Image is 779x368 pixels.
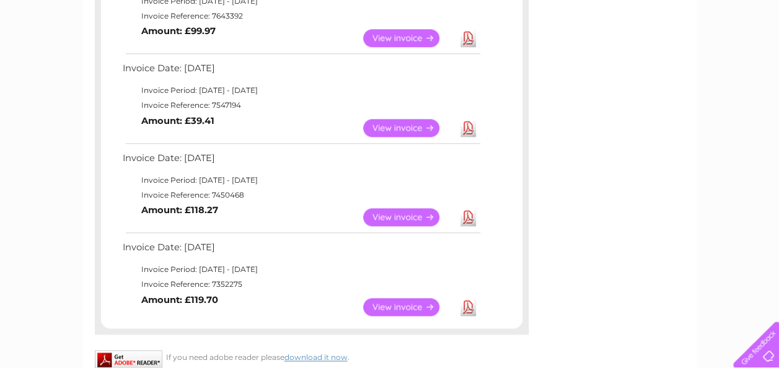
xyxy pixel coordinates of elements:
[561,53,584,62] a: Water
[284,353,348,362] a: download it now
[141,204,218,216] b: Amount: £118.27
[671,53,689,62] a: Blog
[460,208,476,226] a: Download
[27,32,90,70] img: logo.png
[141,115,214,126] b: Amount: £39.41
[460,298,476,316] a: Download
[627,53,664,62] a: Telecoms
[120,277,482,292] td: Invoice Reference: 7352275
[460,29,476,47] a: Download
[120,9,482,24] td: Invoice Reference: 7643392
[120,60,482,83] td: Invoice Date: [DATE]
[460,119,476,137] a: Download
[120,150,482,173] td: Invoice Date: [DATE]
[363,298,454,316] a: View
[592,53,619,62] a: Energy
[120,239,482,262] td: Invoice Date: [DATE]
[95,350,529,362] div: If you need adobe reader please .
[363,119,454,137] a: View
[120,173,482,188] td: Invoice Period: [DATE] - [DATE]
[120,262,482,277] td: Invoice Period: [DATE] - [DATE]
[363,29,454,47] a: View
[97,7,683,60] div: Clear Business is a trading name of Verastar Limited (registered in [GEOGRAPHIC_DATA] No. 3667643...
[141,25,216,37] b: Amount: £99.97
[738,53,767,62] a: Log out
[363,208,454,226] a: View
[120,98,482,113] td: Invoice Reference: 7547194
[120,83,482,98] td: Invoice Period: [DATE] - [DATE]
[697,53,727,62] a: Contact
[545,6,631,22] a: 0333 014 3131
[141,294,218,305] b: Amount: £119.70
[120,188,482,203] td: Invoice Reference: 7450468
